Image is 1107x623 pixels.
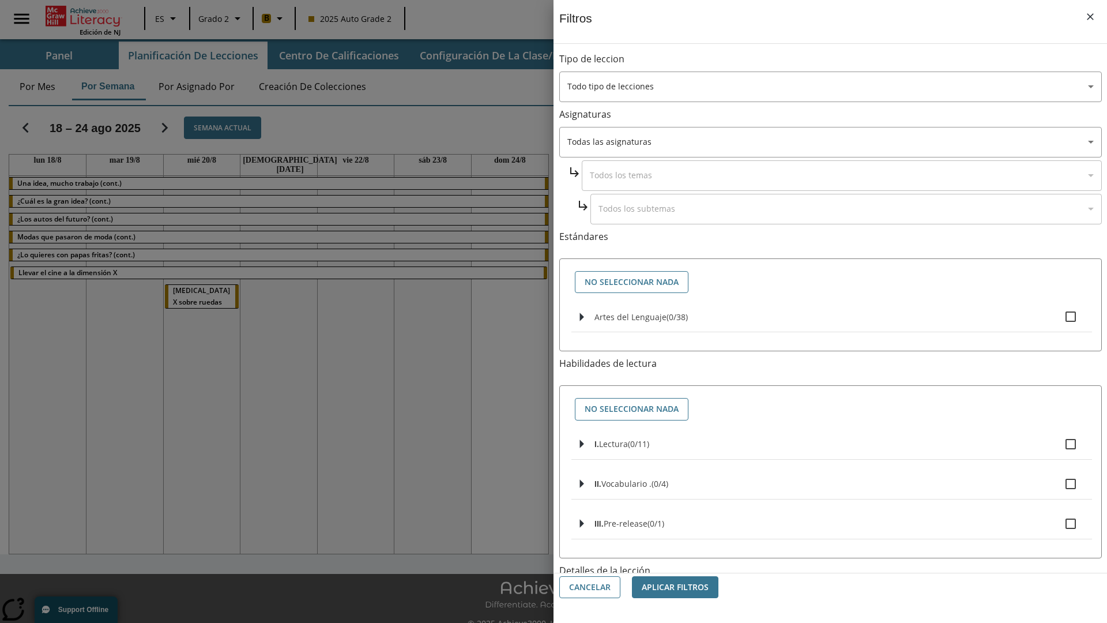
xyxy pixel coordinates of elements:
[571,429,1092,549] ul: Seleccione habilidades
[559,12,592,43] h1: Filtros
[575,398,688,421] button: No seleccionar nada
[559,72,1102,102] div: Seleccione un tipo de lección
[559,230,1102,243] p: Estándares
[599,438,628,449] span: Lectura
[559,52,1102,66] p: Tipo de leccion
[559,127,1102,157] div: Seleccione una Asignatura
[652,478,668,489] span: 0 estándares seleccionados/4 estándares en grupo
[559,564,1102,577] p: Detalles de la lección
[559,357,1102,370] p: Habilidades de lectura
[590,194,1102,224] div: Seleccione una Asignatura
[628,438,649,449] span: 0 estándares seleccionados/11 estándares en grupo
[1078,5,1102,29] button: Cerrar los filtros del Menú lateral
[632,576,718,599] button: Aplicar Filtros
[571,302,1092,341] ul: Seleccione estándares
[594,519,604,528] span: III.
[569,268,1092,297] div: Seleccione estándares
[559,576,620,599] button: Cancelar
[604,518,647,529] span: Pre-release
[594,479,601,489] span: II.
[575,271,688,294] button: No seleccionar nada
[594,311,667,322] span: Artes del Lenguaje
[582,160,1102,191] div: Seleccione una Asignatura
[559,108,1102,121] p: Asignaturas
[667,311,688,322] span: 0 estándares seleccionados/38 estándares en grupo
[594,440,599,449] span: I.
[647,518,664,529] span: 0 estándares seleccionados/1 estándares en grupo
[601,478,652,489] span: Vocabulario .
[569,395,1092,423] div: Seleccione habilidades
